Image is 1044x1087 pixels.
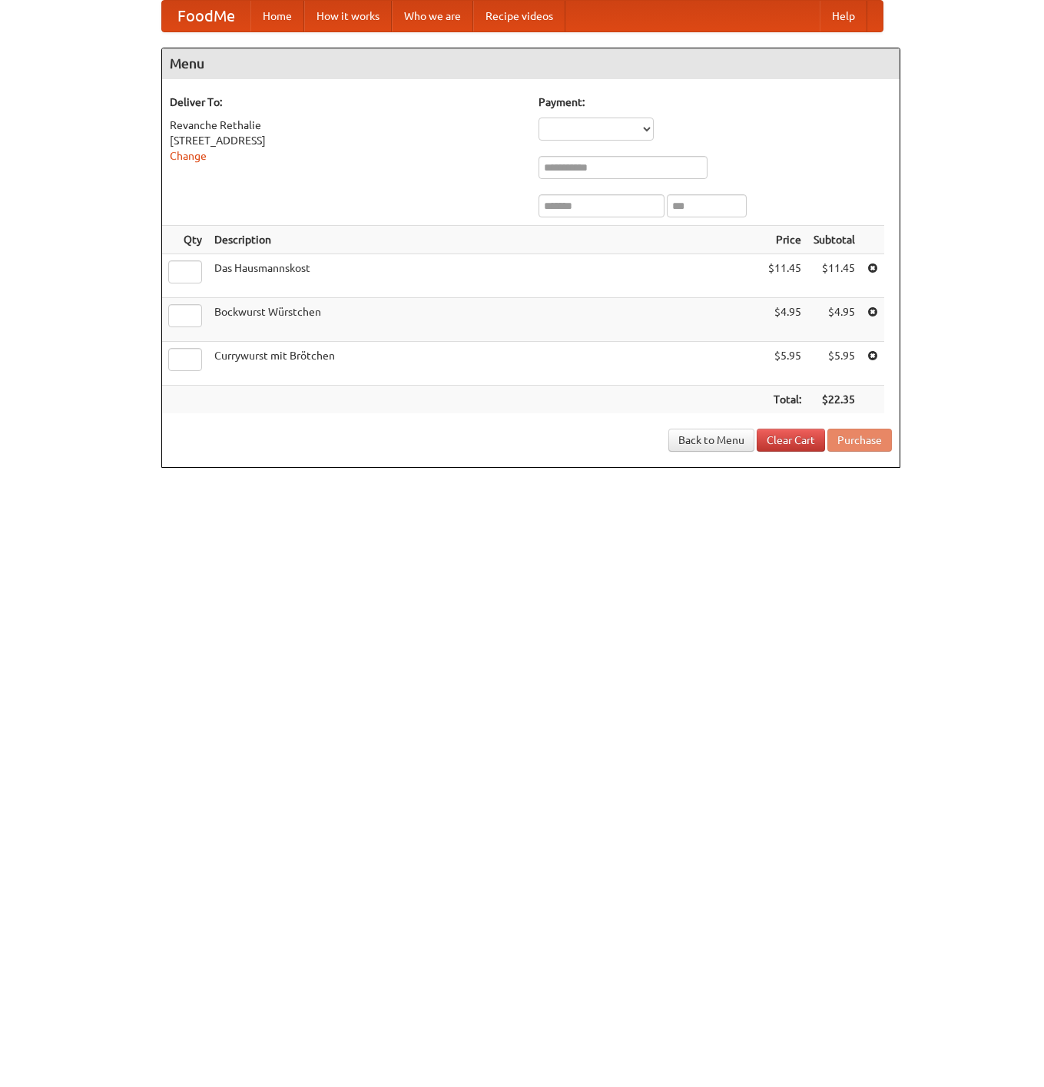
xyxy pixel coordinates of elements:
[250,1,304,31] a: Home
[762,226,807,254] th: Price
[807,386,861,414] th: $22.35
[208,298,762,342] td: Bockwurst Würstchen
[807,226,861,254] th: Subtotal
[170,118,523,133] div: Revanche Rethalie
[807,342,861,386] td: $5.95
[208,226,762,254] th: Description
[162,48,900,79] h4: Menu
[208,254,762,298] td: Das Hausmannskost
[539,94,892,110] h5: Payment:
[170,150,207,162] a: Change
[162,226,208,254] th: Qty
[757,429,825,452] a: Clear Cart
[820,1,867,31] a: Help
[668,429,754,452] a: Back to Menu
[208,342,762,386] td: Currywurst mit Brötchen
[762,342,807,386] td: $5.95
[827,429,892,452] button: Purchase
[170,133,523,148] div: [STREET_ADDRESS]
[762,254,807,298] td: $11.45
[170,94,523,110] h5: Deliver To:
[807,298,861,342] td: $4.95
[473,1,565,31] a: Recipe videos
[762,386,807,414] th: Total:
[807,254,861,298] td: $11.45
[392,1,473,31] a: Who we are
[762,298,807,342] td: $4.95
[304,1,392,31] a: How it works
[162,1,250,31] a: FoodMe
